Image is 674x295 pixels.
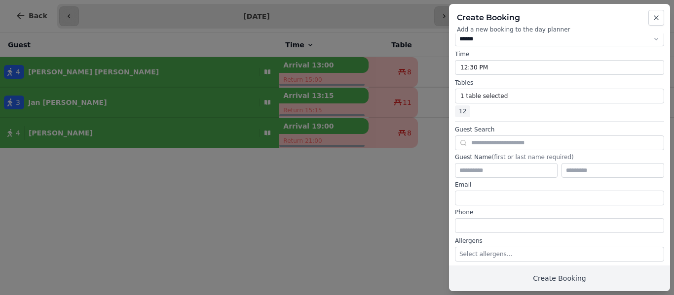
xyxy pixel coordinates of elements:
button: Create Booking [449,265,670,291]
button: 1 table selected [455,89,664,103]
span: Select allergens... [459,251,512,258]
span: 12 [455,105,470,117]
label: Guest Name [455,153,664,161]
label: Email [455,181,664,189]
label: Allergens [455,237,664,245]
button: Select allergens... [455,247,664,262]
p: Add a new booking to the day planner [457,26,662,33]
label: Time [455,50,664,58]
label: Guest Search [455,126,664,133]
button: 12:30 PM [455,60,664,75]
span: (first or last name required) [491,154,573,161]
h2: Create Booking [457,12,662,24]
label: Tables [455,79,664,87]
label: Phone [455,208,664,216]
